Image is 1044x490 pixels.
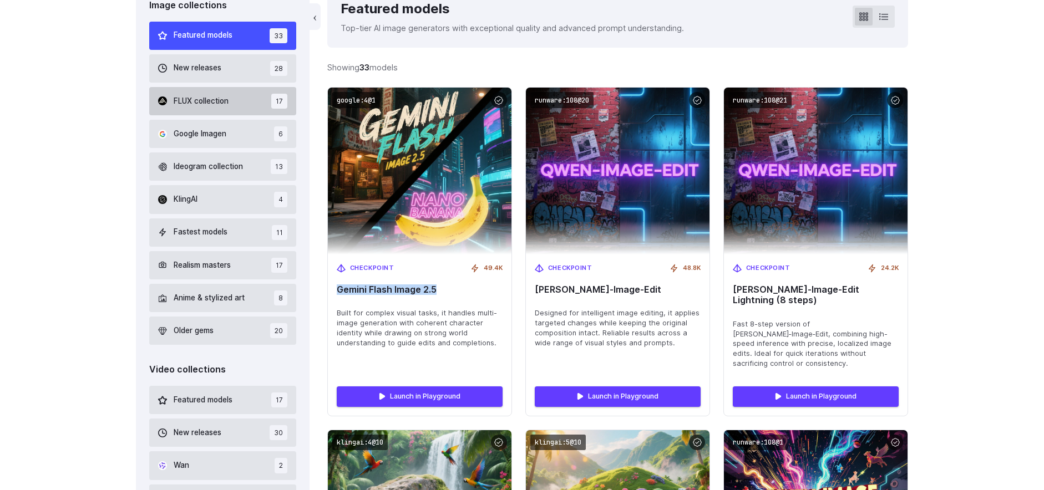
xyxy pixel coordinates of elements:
[174,161,243,173] span: Ideogram collection
[149,418,296,447] button: New releases 30
[310,3,321,30] button: ‹
[535,308,701,348] span: Designed for intelligent image editing, it applies targeted changes while keeping the original co...
[270,425,287,440] span: 30
[149,284,296,312] button: Anime & stylized art 8
[174,325,214,337] span: Older gems
[174,62,221,74] span: New releases
[359,63,369,72] strong: 33
[149,386,296,414] button: Featured models 17
[174,292,245,304] span: Anime & stylized art
[149,22,296,50] button: Featured models 33
[332,435,388,451] code: klingai:4@10
[174,29,232,42] span: Featured models
[683,263,701,273] span: 48.8K
[149,152,296,181] button: Ideogram collection 13
[270,61,287,76] span: 28
[149,363,296,377] div: Video collections
[149,218,296,247] button: Fastest models 11
[733,284,899,305] span: [PERSON_NAME]‑Image‑Edit Lightning (8 steps)
[149,251,296,279] button: Realism masters 17
[332,92,380,108] code: google:4@1
[350,263,394,273] span: Checkpoint
[733,319,899,369] span: Fast 8-step version of [PERSON_NAME]‑Image‑Edit, combining high-speed inference with precise, loc...
[728,92,792,108] code: runware:108@21
[337,284,503,295] span: Gemini Flash Image 2.5
[271,392,287,407] span: 17
[341,22,684,34] p: Top-tier AI image generators with exceptional quality and advanced prompt understanding.
[174,128,226,140] span: Google Imagen
[271,94,287,109] span: 17
[274,126,287,141] span: 6
[337,308,503,348] span: Built for complex visual tasks, it handles multi-image generation with coherent character identit...
[149,185,296,213] button: KlingAI 4
[174,226,227,238] span: Fastest models
[271,159,287,174] span: 13
[174,193,197,206] span: KlingAI
[275,458,287,473] span: 2
[271,258,287,273] span: 17
[272,225,287,240] span: 11
[274,290,287,305] span: 8
[270,28,287,43] span: 33
[174,259,231,272] span: Realism masters
[526,88,709,254] img: Qwen‑Image‑Edit
[149,54,296,83] button: New releases 28
[328,88,511,254] img: Gemini Flash Image 2.5
[274,192,287,207] span: 4
[548,263,592,273] span: Checkpoint
[149,451,296,479] button: Wan 2
[724,88,908,254] img: Qwen‑Image‑Edit Lightning (8 steps)
[535,284,701,295] span: [PERSON_NAME]‑Image‑Edit
[149,87,296,115] button: FLUX collection 17
[733,386,899,406] a: Launch in Playground
[149,120,296,148] button: Google Imagen 6
[484,263,503,273] span: 49.4K
[174,460,189,472] span: Wan
[149,317,296,345] button: Older gems 20
[327,61,398,74] div: Showing models
[337,386,503,406] a: Launch in Playground
[270,323,287,338] span: 20
[174,427,221,439] span: New releases
[728,435,788,451] code: runware:108@1
[530,92,594,108] code: runware:108@20
[881,263,899,273] span: 24.2K
[746,263,790,273] span: Checkpoint
[535,386,701,406] a: Launch in Playground
[530,435,586,451] code: klingai:5@10
[174,95,229,108] span: FLUX collection
[174,394,232,406] span: Featured models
